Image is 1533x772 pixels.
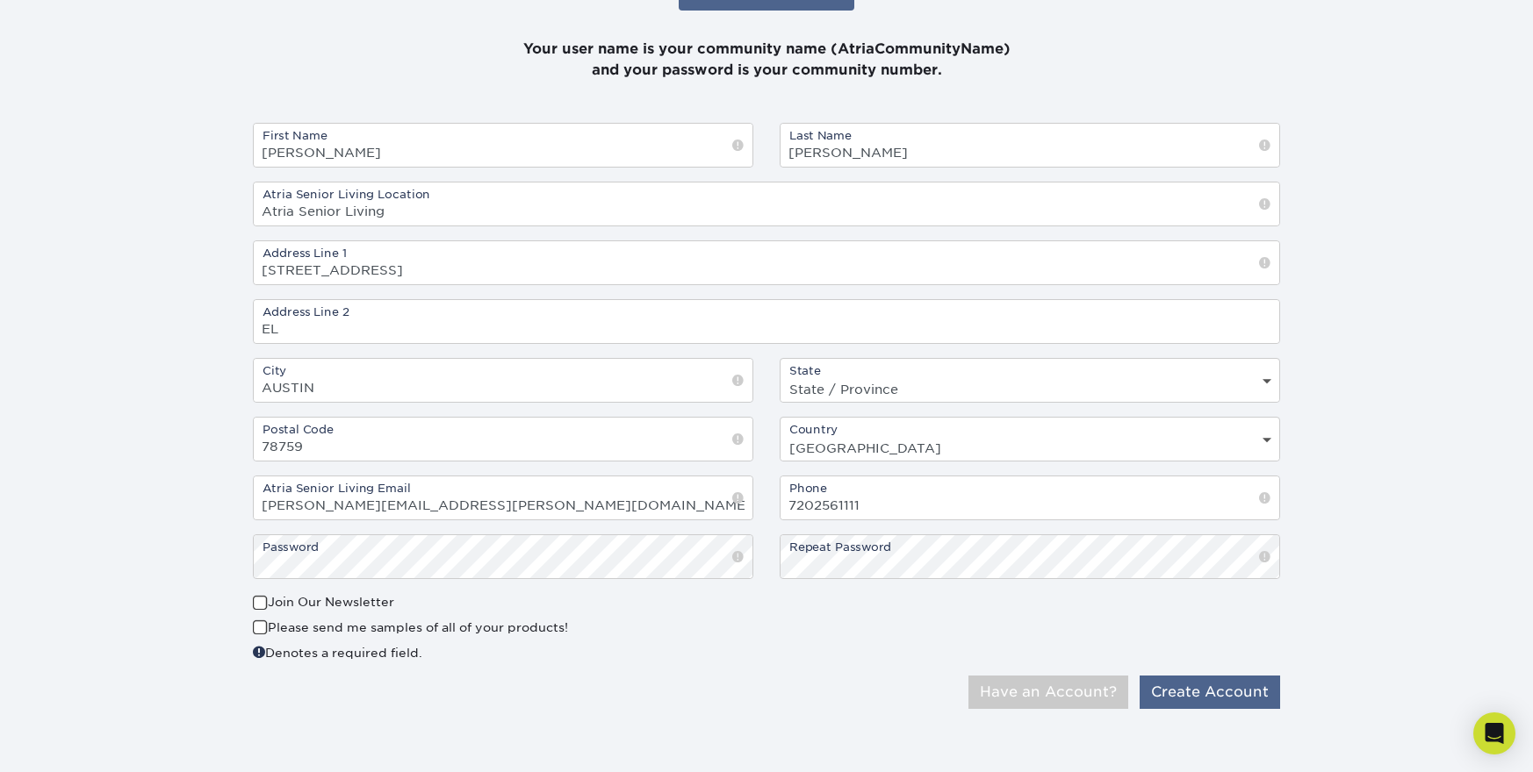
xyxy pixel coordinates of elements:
[968,675,1128,709] button: Have an Account?
[1140,675,1280,709] button: Create Account
[1473,712,1515,754] div: Open Intercom Messenger
[253,18,1280,81] p: Your user name is your community name (AtriaCommunityName) and your password is your community nu...
[253,643,753,661] div: Denotes a required field.
[1013,593,1249,654] iframe: reCAPTCHA
[253,618,568,636] label: Please send me samples of all of your products!
[253,593,394,611] label: Join Our Newsletter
